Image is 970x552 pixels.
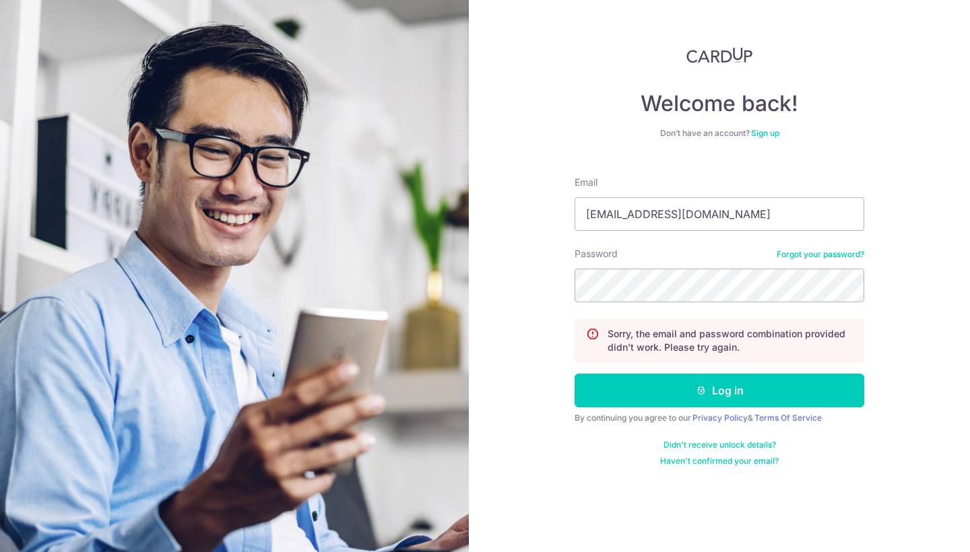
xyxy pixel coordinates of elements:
a: Haven't confirmed your email? [660,456,779,467]
h4: Welcome back! [575,90,864,117]
label: Password [575,247,618,261]
button: Log in [575,374,864,407]
a: Privacy Policy [692,413,748,423]
div: Don’t have an account? [575,128,864,139]
a: Forgot your password? [777,249,864,260]
img: CardUp Logo [686,47,752,63]
a: Terms Of Service [754,413,822,423]
a: Sign up [751,128,779,138]
div: By continuing you agree to our & [575,413,864,423]
p: Sorry, the email and password combination provided didn't work. Please try again. [608,327,853,354]
input: Enter your Email [575,197,864,231]
label: Email [575,176,597,189]
a: Didn't receive unlock details? [664,440,776,450]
